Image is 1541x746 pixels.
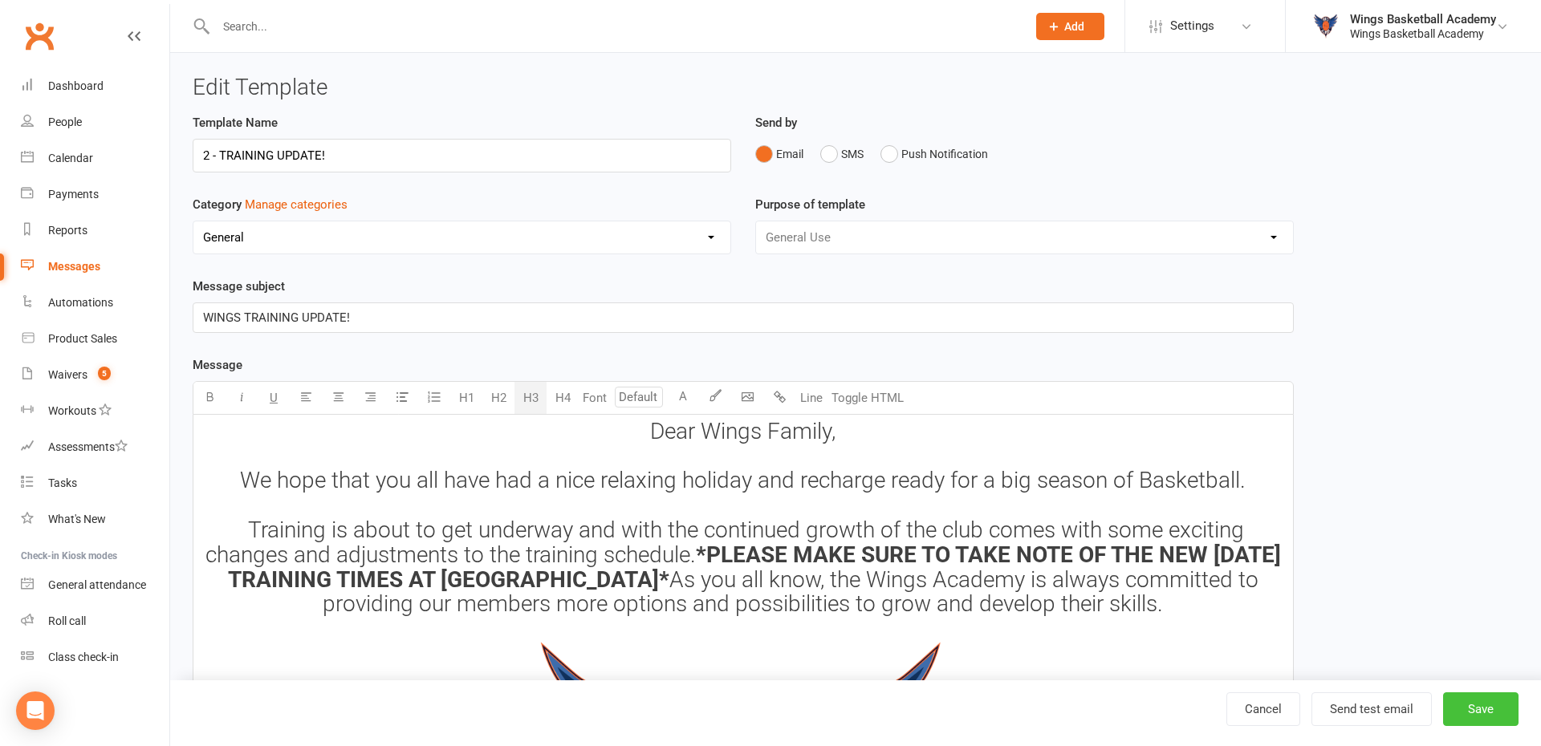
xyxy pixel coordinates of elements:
button: SMS [820,139,864,169]
div: Dashboard [48,79,104,92]
span: 5 [98,367,111,380]
button: Push Notification [880,139,988,169]
label: Purpose of template [755,195,865,214]
div: General attendance [48,578,146,591]
div: Waivers [48,368,87,381]
div: Messages [48,260,100,273]
a: Calendar [21,140,169,176]
button: A [667,382,699,414]
div: Workouts [48,404,96,417]
div: People [48,116,82,128]
a: Messages [21,249,169,285]
a: Workouts [21,393,169,429]
div: Reports [48,224,87,237]
a: Tasks [21,465,169,501]
button: Add [1036,13,1104,40]
a: Roll call [21,603,169,639]
div: Assessments [48,440,128,453]
button: Toggle HTML [827,382,908,414]
span: U [270,391,278,405]
button: Send test email [1311,692,1432,726]
a: Payments [21,176,169,213]
a: People [21,104,169,140]
label: Message [193,355,242,375]
span: Dear Wings Family, We hope that you all have had a nice relaxing holiday and recharge ready for a... [205,418,1250,568]
div: Product Sales [48,332,117,345]
a: Cancel [1226,692,1300,726]
div: Tasks [48,476,77,489]
div: Open Intercom Messenger [16,691,55,730]
div: Automations [48,296,113,309]
span: Settings [1170,8,1214,44]
div: Wings Basketball Academy [1350,26,1496,41]
button: Category [245,195,348,214]
label: Category [193,195,348,214]
span: As you all know, the Wings Academy is always committed to providing our members more options and ... [323,566,1264,618]
a: Dashboard [21,68,169,104]
div: Class check-in [48,651,119,663]
div: Wings Basketball Academy [1350,12,1496,26]
input: Search... [211,15,1015,38]
button: Line [795,382,827,414]
a: Product Sales [21,321,169,357]
button: Email [755,139,803,169]
label: Template Name [193,113,278,132]
button: Font [579,382,611,414]
label: Send by [755,113,797,132]
button: H1 [450,382,482,414]
span: Add [1064,20,1084,33]
img: thumb_image1733802406.png [1310,10,1342,43]
a: Waivers 5 [21,357,169,393]
label: Message subject [193,277,285,296]
span: WINGS TRAINING UPDATE! [203,310,350,325]
a: What's New [21,501,169,537]
button: H4 [547,382,579,414]
a: General attendance kiosk mode [21,567,169,603]
button: H3 [514,382,547,414]
a: Automations [21,285,169,321]
a: Reports [21,213,169,249]
a: Clubworx [19,16,59,56]
h3: Edit Template [193,75,1519,100]
div: Payments [48,188,99,201]
div: Roll call [48,614,86,627]
div: Calendar [48,152,93,164]
a: Assessments [21,429,169,465]
button: Save [1443,692,1519,726]
span: *PLEASE MAKE SURE TO TAKE NOTE OF THE NEW [DATE] TRAINING TIMES AT [GEOGRAPHIC_DATA]* [228,541,1286,593]
button: U [258,382,290,414]
input: Default [615,387,663,407]
button: H2 [482,382,514,414]
div: What's New [48,513,106,525]
a: Class kiosk mode [21,639,169,675]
